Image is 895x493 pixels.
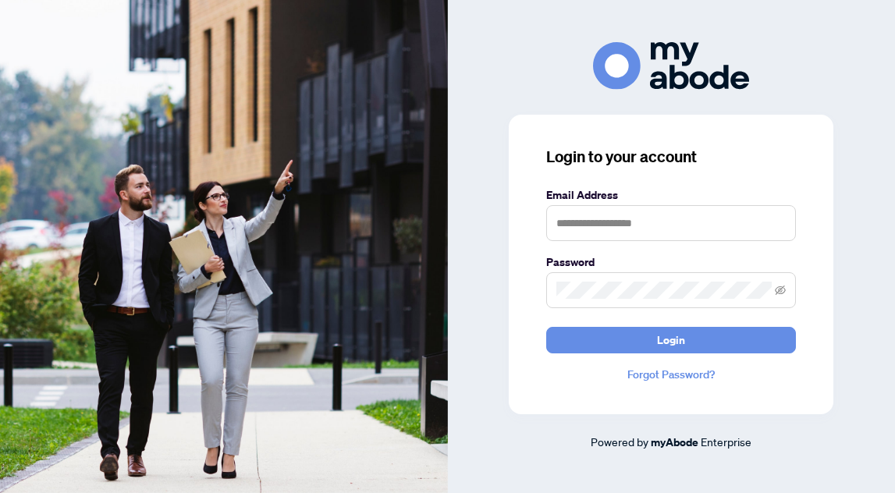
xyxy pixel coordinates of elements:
a: myAbode [651,434,698,451]
img: ma-logo [593,42,749,90]
a: Forgot Password? [546,366,796,383]
label: Email Address [546,186,796,204]
span: Enterprise [701,434,751,449]
span: Login [657,328,685,353]
h3: Login to your account [546,146,796,168]
span: Powered by [591,434,648,449]
span: eye-invisible [775,285,786,296]
button: Login [546,327,796,353]
label: Password [546,254,796,271]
